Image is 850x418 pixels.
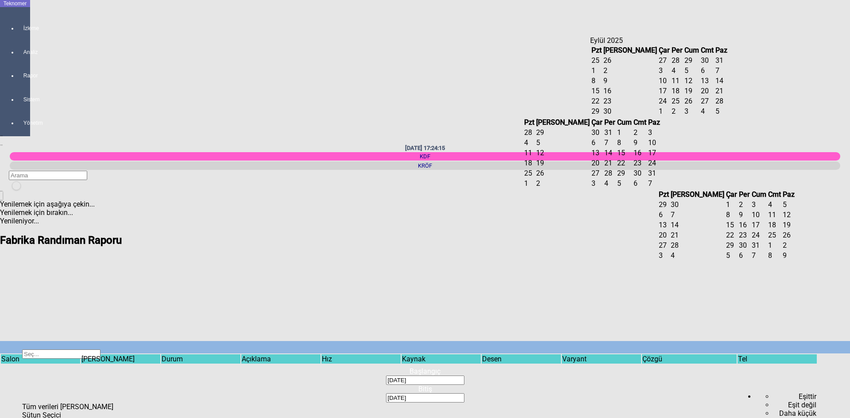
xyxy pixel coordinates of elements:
th: Per [738,190,750,199]
span: 22 [726,231,734,239]
th: Çar [726,190,738,199]
td: 18 Ekim 2025 Cumartesi [768,220,781,230]
td: 30 Eylül 2025 Salı [603,107,657,116]
span: Daha küçük [779,409,816,418]
div: Tüm verileri dışa aktar [22,403,828,411]
td: 7 Eylül 2025 Pazar [648,179,661,188]
span: 30 [701,56,709,65]
th: Pzt [658,190,669,199]
span: 30 [634,169,641,177]
td: 19 Ağustos 2025 Salı [536,158,590,168]
span: 1 [591,66,595,75]
td: 15 Ekim 2025 Çarşamba [726,220,738,230]
td: 3 Kasım 2025 Pazartesi [658,251,669,260]
span: 3 [684,107,688,115]
td: 11 Ağustos 2025 Pazartesi [524,148,535,157]
td: 1 Ağustos 2025 Cuma [617,128,632,137]
th: Paz [782,190,795,199]
span: 13 [659,221,667,229]
span: 28 [715,97,723,105]
span: 19 [536,159,544,167]
span: 7 [648,179,652,188]
span: 20 [701,87,709,95]
span: 31 [752,241,760,249]
span: 21 [715,87,723,95]
span: 4 [701,107,705,115]
span: 28 [524,128,532,137]
td: Sütun [482,364,561,384]
td: 5 Kasım 2025 Çarşamba [726,251,738,260]
td: 1 Ekim 2025 Çarşamba [726,200,738,209]
span: 26 [684,97,692,105]
span: İzleme [23,25,24,32]
td: 21 Ekim 2025 Salı [670,230,725,240]
td: Sütun [321,364,401,384]
span: 5 [783,200,787,209]
div: Bitiş [31,385,819,393]
td: 8 Ağustos 2025 Cuma [617,138,632,147]
td: Sütun [562,364,641,384]
td: 8 Ekim 2025 Çarşamba [726,210,738,219]
span: 10 [648,138,656,147]
span: Analiz [23,49,24,56]
span: 30 [671,200,679,209]
span: 1 [524,179,528,188]
td: 10 Ekim 2025 Cuma [751,210,767,219]
td: 9 Ekim 2025 Perşembe [738,210,750,219]
td: 6 Ekim 2025 Pazartesi [658,210,669,219]
span: 27 [659,241,667,249]
span: 24 [659,97,667,105]
td: 22 Ağustos 2025 Cuma [617,158,632,168]
td: 8 Kasım 2025 Cumartesi [768,251,781,260]
span: 21 [671,231,679,239]
span: 15 [726,221,734,229]
span: 14 [671,221,679,229]
td: 24 Ekim 2025 Cuma [751,230,767,240]
span: 20 [591,159,599,167]
td: 21 Eylül 2025 Pazar [715,86,728,96]
td: 26 Ağustos 2025 Salı [536,169,590,178]
span: 30 [591,128,599,137]
span: 8 [617,138,621,147]
td: 29 Eylül 2025 Pazartesi [658,200,669,209]
td: Sütun [642,364,737,384]
span: Eylül 2025 [590,36,623,45]
span: 23 [739,231,747,239]
span: 5 [684,66,688,75]
td: 31 Ağustos 2025 Pazar [715,56,728,65]
div: Başlangıç [31,367,819,376]
div: Eylül 2025 [590,36,657,45]
table: Takvim. To navigate between views, press Control, and then Left Arrow or Right Arrow. To zoom in ... [590,45,729,117]
table: Takvim. To navigate between views, press Control, and then Left Arrow or Right Arrow. To zoom in ... [523,117,661,189]
td: 2 Kasım 2025 Pazar [782,241,795,250]
span: 17 [648,149,656,157]
span: Eşit değil [788,401,816,409]
td: 28 Ekim 2025 Salı [670,241,725,250]
td: 25 Ekim 2025 Cumartesi [768,230,781,240]
span: 26 [603,56,611,65]
td: 4 Eylül 2025 Perşembe [671,66,683,75]
span: 19 [684,87,692,95]
td: 6 Ağustos 2025 Çarşamba [591,138,603,147]
span: 5 [715,107,719,115]
td: 24 Eylül 2025 Çarşamba [658,96,670,106]
td: 3 Ağustos 2025 Pazar [648,128,661,137]
td: 20 Ağustos 2025 Çarşamba [591,158,603,168]
td: 3 Eylül 2025 Çarşamba [591,179,603,188]
td: 25 Ağustos 2025 Pazartesi [591,56,602,65]
th: [PERSON_NAME] [536,118,590,127]
th: [PERSON_NAME] [670,190,725,199]
th: Cmt [700,46,714,55]
span: 6 [701,66,705,75]
td: Sütun [402,364,481,384]
td: 3 Ekim 2025 Cuma [684,107,699,116]
span: 24 [648,159,656,167]
td: 7 Eylül 2025 Pazar [715,66,728,75]
td: 22 Ekim 2025 Çarşamba [726,230,738,240]
span: 28 [604,169,612,177]
th: Pzt [591,46,602,55]
th: Cum [751,190,767,199]
td: 12 Eylül 2025 Cuma [684,76,699,85]
span: 3 [591,179,595,188]
div: KRÖF [10,161,840,170]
